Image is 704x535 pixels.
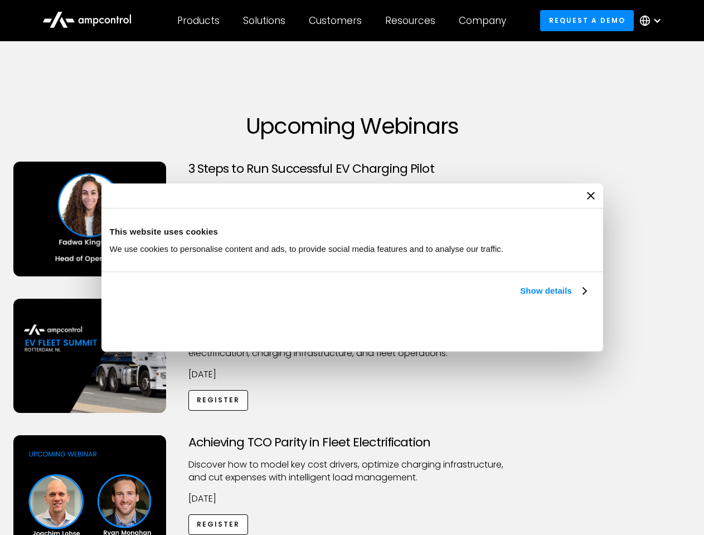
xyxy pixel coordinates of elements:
[385,14,435,27] div: Resources
[177,14,220,27] div: Products
[13,113,691,139] h1: Upcoming Webinars
[520,284,586,298] a: Show details
[587,192,595,200] button: Close banner
[188,162,516,176] h3: 3 Steps to Run Successful EV Charging Pilot
[188,368,516,381] p: [DATE]
[188,435,516,450] h3: Achieving TCO Parity in Fleet Electrification
[188,514,249,535] a: Register
[110,225,595,239] div: This website uses cookies
[309,14,362,27] div: Customers
[459,14,506,27] div: Company
[430,310,590,343] button: Okay
[110,244,504,254] span: We use cookies to personalise content and ads, to provide social media features and to analyse ou...
[243,14,285,27] div: Solutions
[188,459,516,484] p: Discover how to model key cost drivers, optimize charging infrastructure, and cut expenses with i...
[540,10,634,31] a: Request a demo
[188,390,249,411] a: Register
[188,493,516,505] p: [DATE]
